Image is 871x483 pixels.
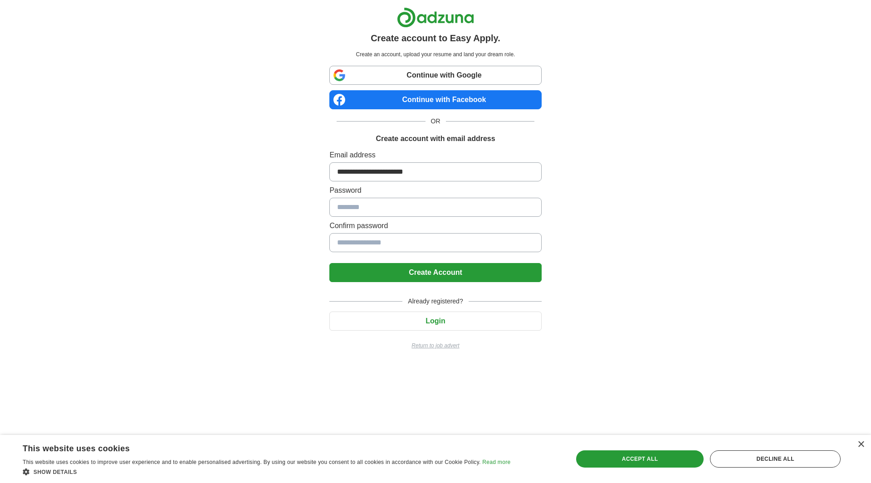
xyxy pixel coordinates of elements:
div: Show details [23,467,510,476]
div: This website uses cookies [23,440,488,454]
span: Show details [34,469,77,475]
label: Email address [329,150,541,161]
h1: Create account to Easy Apply. [371,31,500,45]
a: Read more, opens a new window [482,459,510,465]
p: Create an account, upload your resume and land your dream role. [331,50,539,59]
a: Login [329,317,541,325]
a: Continue with Google [329,66,541,85]
button: Login [329,312,541,331]
span: This website uses cookies to improve user experience and to enable personalised advertising. By u... [23,459,481,465]
div: Accept all [576,450,704,468]
span: OR [426,117,446,126]
label: Confirm password [329,220,541,231]
label: Password [329,185,541,196]
h1: Create account with email address [376,133,495,144]
a: Continue with Facebook [329,90,541,109]
span: Already registered? [402,297,468,306]
img: Adzuna logo [397,7,474,28]
div: Close [857,441,864,448]
a: Return to job advert [329,342,541,350]
div: Decline all [710,450,841,468]
button: Create Account [329,263,541,282]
